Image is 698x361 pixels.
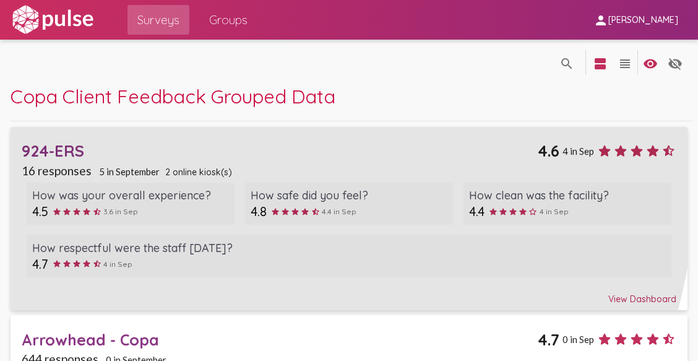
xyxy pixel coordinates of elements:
[10,4,95,35] img: white-logo.svg
[22,141,538,160] div: 924-ERS
[251,204,267,219] span: 4.8
[562,146,594,157] span: 4 in Sep
[251,188,447,202] div: How safe did you feel?
[554,50,579,75] button: language
[593,13,608,28] mat-icon: person
[103,259,132,269] span: 4 in Sep
[11,84,335,108] span: Copa Client Feedback Grouped Data
[22,282,677,305] div: View Dashboard
[608,15,678,26] span: [PERSON_NAME]
[638,50,663,75] button: language
[469,188,666,202] div: How clean was the facility?
[209,9,248,31] span: Groups
[322,207,356,216] span: 4.4 in Sep
[668,56,683,71] mat-icon: language
[588,50,613,75] button: language
[32,256,48,272] span: 4.7
[618,56,632,71] mat-icon: language
[538,141,559,160] span: 4.6
[663,50,687,75] button: language
[593,56,608,71] mat-icon: language
[584,8,688,31] button: [PERSON_NAME]
[165,167,232,178] span: 2 online kiosk(s)
[137,9,179,31] span: Surveys
[22,163,92,178] span: 16 responses
[22,330,538,349] div: Arrowhead - Copa
[11,127,687,310] a: 924-ERS4.64 in Sep16 responses5 in September2 online kiosk(s)How was your overall experience?4.53...
[199,5,257,35] a: Groups
[538,330,559,349] span: 4.7
[562,334,594,345] span: 0 in Sep
[613,50,637,75] button: language
[32,241,666,255] div: How respectful were the staff [DATE]?
[99,166,160,177] span: 5 in September
[469,204,485,219] span: 4.4
[643,56,658,71] mat-icon: language
[127,5,189,35] a: Surveys
[32,188,229,202] div: How was your overall experience?
[32,204,48,219] span: 4.5
[540,207,569,216] span: 4 in Sep
[559,56,574,71] mat-icon: language
[103,207,138,216] span: 3.6 in Sep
